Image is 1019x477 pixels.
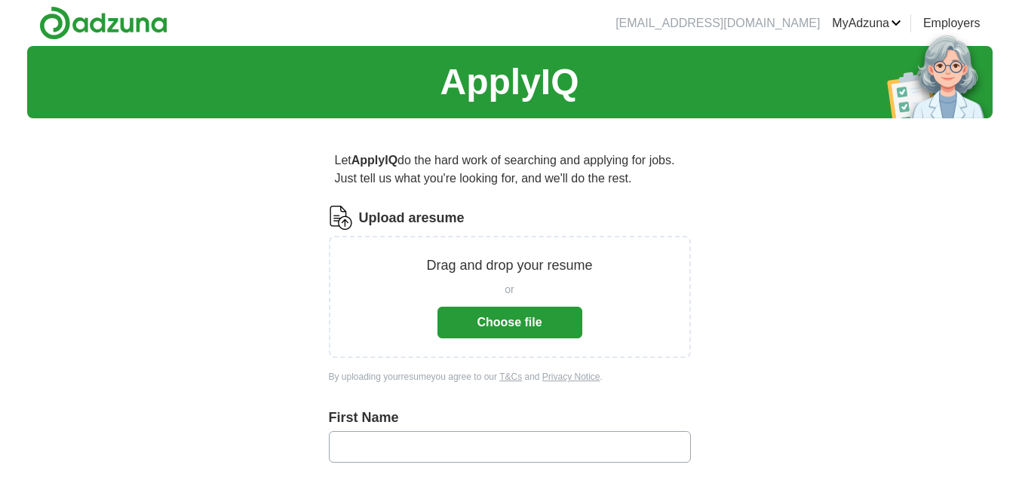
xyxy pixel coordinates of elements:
a: T&Cs [499,372,522,382]
a: Privacy Notice [542,372,600,382]
img: CV Icon [329,206,353,230]
span: or [505,282,514,298]
strong: ApplyIQ [351,154,397,167]
button: Choose file [437,307,582,338]
div: By uploading your resume you agree to our and . [329,370,691,384]
label: First Name [329,408,691,428]
li: [EMAIL_ADDRESS][DOMAIN_NAME] [615,14,820,32]
p: Let do the hard work of searching and applying for jobs. Just tell us what you're looking for, an... [329,145,691,194]
p: Drag and drop your resume [426,255,592,276]
img: Adzuna logo [39,6,167,40]
label: Upload a resume [359,208,465,228]
a: MyAdzuna [832,14,901,32]
h1: ApplyIQ [440,55,579,109]
a: Employers [923,14,981,32]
